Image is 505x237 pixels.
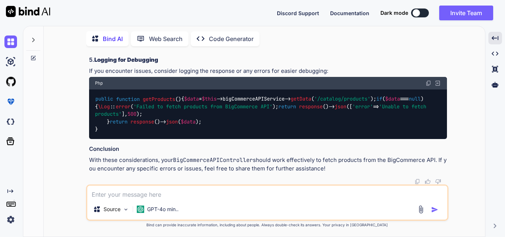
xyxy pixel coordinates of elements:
p: Code Generator [209,34,254,43]
button: Documentation [330,9,369,17]
p: If you encounter issues, consider logging the response or any errors for easier debugging: [89,67,447,75]
span: 'error' [352,103,373,110]
span: Dark mode [380,9,408,17]
img: chat [4,35,17,48]
img: attachment [417,205,425,214]
span: '/catalog/products' [314,96,370,102]
img: Pick Models [123,206,129,213]
img: like [425,179,431,184]
span: 'Unable to fetch products' [95,103,429,117]
span: response [131,118,154,125]
span: response [299,103,323,110]
h3: 5. [89,56,447,64]
span: getData [291,96,311,102]
span: \Log [98,103,110,110]
p: Bind AI [103,34,123,43]
code: { = ->bigCommerceAPIService-> ( ); ( === ) { :: ( ); ()-> ([ => ], ); } ()-> ( ); } [95,95,429,133]
img: icon [431,206,438,213]
h3: Conclusion [89,145,447,153]
img: settings [4,213,17,226]
img: dislike [435,179,441,184]
span: json [335,103,346,110]
span: $this [202,96,217,102]
span: error [116,103,131,110]
p: Source [104,206,121,213]
span: ( ) [116,96,181,102]
img: githubLight [4,75,17,88]
img: Bind AI [6,6,50,17]
strong: Logging for Debugging [94,56,158,63]
p: Bind can provide inaccurate information, including about people. Always double-check its answers.... [86,222,448,228]
p: GPT-4o min.. [147,206,179,213]
span: json [166,118,178,125]
img: GPT-4o mini [137,206,144,213]
span: Discord Support [277,10,319,16]
span: getProducts [143,96,175,102]
span: return [110,118,128,125]
img: ai-studio [4,55,17,68]
p: Web Search [149,34,183,43]
span: null [409,96,421,102]
span: Documentation [330,10,369,16]
span: return [278,103,296,110]
span: function [116,96,140,102]
span: public [95,96,113,102]
img: copy [426,80,431,86]
button: Invite Team [439,6,493,20]
img: premium [4,95,17,108]
span: $data [385,96,400,102]
span: $data [184,96,199,102]
p: With these considerations, your should work effectively to fetch products from the BigCommerce AP... [89,156,447,173]
span: Php [95,80,103,86]
span: 'Failed to fetch products from BigCommerce API' [133,103,272,110]
button: Discord Support [277,9,319,17]
span: if [376,96,382,102]
span: 500 [128,111,136,118]
img: copy [414,179,420,184]
code: BigCommerceAPIController [173,156,253,164]
img: darkCloudIdeIcon [4,115,17,128]
span: $data [181,118,196,125]
img: Open in Browser [434,80,441,87]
